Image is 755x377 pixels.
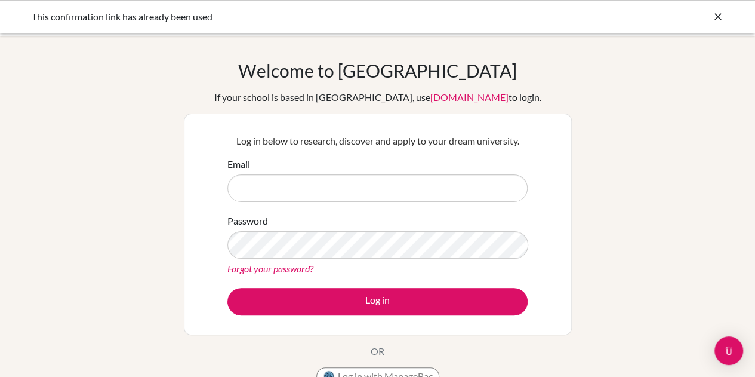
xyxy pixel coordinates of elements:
[214,90,541,105] div: If your school is based in [GEOGRAPHIC_DATA], use to login.
[32,10,545,24] div: This confirmation link has already been used
[238,60,517,81] h1: Welcome to [GEOGRAPHIC_DATA]
[714,336,743,365] div: Open Intercom Messenger
[227,288,528,315] button: Log in
[227,134,528,148] p: Log in below to research, discover and apply to your dream university.
[227,157,250,171] label: Email
[227,214,268,228] label: Password
[371,344,384,358] p: OR
[227,263,313,274] a: Forgot your password?
[430,91,509,103] a: [DOMAIN_NAME]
